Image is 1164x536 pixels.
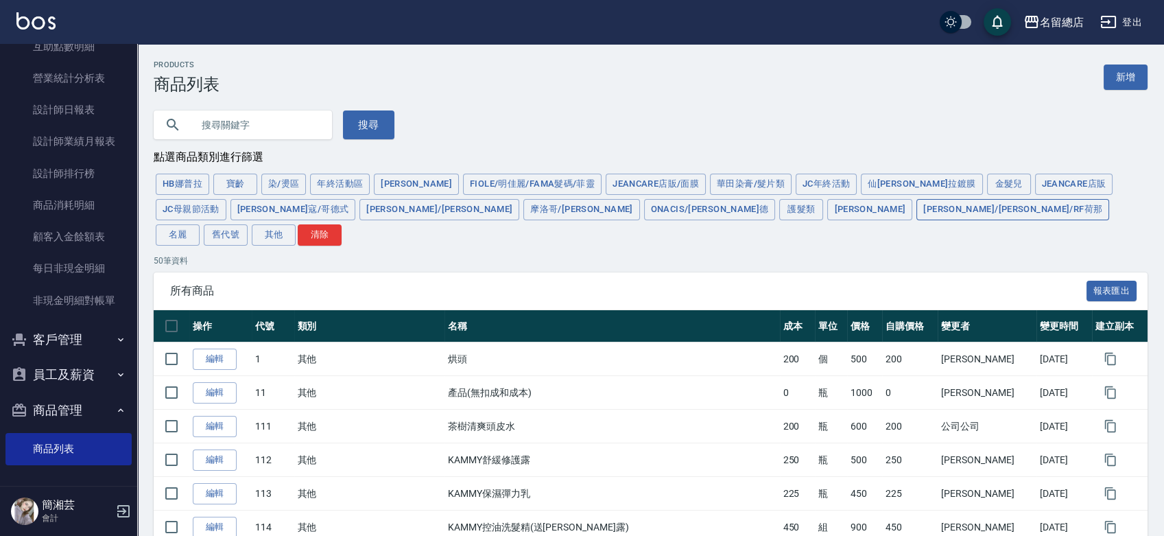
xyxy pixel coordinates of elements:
[5,126,132,157] a: 設計師業績月報表
[847,477,883,511] td: 450
[882,342,938,376] td: 200
[938,410,1036,443] td: 公司公司
[252,410,294,443] td: 111
[815,410,847,443] td: 瓶
[463,174,602,195] button: FIOLE/明佳麗/Fama髮碼/菲靈
[16,12,56,30] img: Logo
[374,174,459,195] button: [PERSON_NAME]
[156,224,200,246] button: 名麗
[310,174,370,195] button: 年終活動區
[815,342,847,376] td: 個
[780,477,816,511] td: 225
[847,376,883,410] td: 1000
[193,416,237,437] a: 編輯
[847,310,883,342] th: 價格
[294,310,444,342] th: 類別
[779,199,823,220] button: 護髮類
[780,376,816,410] td: 0
[882,310,938,342] th: 自購價格
[984,8,1011,36] button: save
[252,443,294,477] td: 112
[444,342,780,376] td: 烘頭
[193,483,237,504] a: 編輯
[1040,14,1084,31] div: 名留總店
[827,199,912,220] button: [PERSON_NAME]
[847,342,883,376] td: 500
[193,382,237,404] a: 編輯
[5,357,132,393] button: 員工及薪資
[523,199,639,220] button: 摩洛哥/[PERSON_NAME]
[644,199,776,220] button: ONACIS/[PERSON_NAME]德
[796,174,857,195] button: JC年終活動
[189,310,252,342] th: 操作
[192,106,321,143] input: 搜尋關鍵字
[294,477,444,511] td: 其他
[444,410,780,443] td: 茶樹清爽頭皮水
[154,75,219,94] h3: 商品列表
[882,477,938,511] td: 225
[42,512,112,524] p: 會計
[780,443,816,477] td: 250
[261,174,307,195] button: 染/燙區
[780,310,816,342] th: 成本
[193,349,237,370] a: 編輯
[1036,376,1092,410] td: [DATE]
[343,110,394,139] button: 搜尋
[252,376,294,410] td: 11
[204,224,248,246] button: 舊代號
[294,342,444,376] td: 其他
[847,443,883,477] td: 500
[252,310,294,342] th: 代號
[916,199,1109,220] button: [PERSON_NAME]/[PERSON_NAME]/RF荷那
[5,285,132,316] a: 非現金明細對帳單
[1036,410,1092,443] td: [DATE]
[882,410,938,443] td: 200
[1036,310,1092,342] th: 變更時間
[5,62,132,94] a: 營業統計分析表
[1092,310,1148,342] th: 建立副本
[154,150,1148,165] div: 點選商品類別進行篩選
[230,199,356,220] button: [PERSON_NAME]寇/哥德式
[882,443,938,477] td: 250
[154,255,1148,267] p: 50 筆資料
[1095,10,1148,35] button: 登出
[938,342,1036,376] td: [PERSON_NAME]
[815,443,847,477] td: 瓶
[1035,174,1113,195] button: JeanCare店販
[5,433,132,465] a: 商品列表
[882,376,938,410] td: 0
[444,310,780,342] th: 名稱
[780,410,816,443] td: 200
[294,443,444,477] td: 其他
[444,477,780,511] td: KAMMY保濕彈力乳
[5,31,132,62] a: 互助點數明細
[5,189,132,221] a: 商品消耗明細
[1036,477,1092,511] td: [DATE]
[1018,8,1089,36] button: 名留總店
[606,174,706,195] button: JeanCare店販/面膜
[1036,443,1092,477] td: [DATE]
[5,253,132,284] a: 每日非現金明細
[5,393,132,428] button: 商品管理
[213,174,257,195] button: 寶齡
[815,376,847,410] td: 瓶
[154,60,219,69] h2: Products
[42,498,112,512] h5: 簡湘芸
[815,310,847,342] th: 單位
[938,310,1036,342] th: 變更者
[987,174,1031,195] button: 金髮兒
[5,158,132,189] a: 設計師排行榜
[193,450,237,471] a: 編輯
[294,376,444,410] td: 其他
[5,221,132,253] a: 顧客入金餘額表
[298,224,342,246] button: 清除
[938,477,1036,511] td: [PERSON_NAME]
[1104,65,1148,90] a: 新增
[938,376,1036,410] td: [PERSON_NAME]
[1086,283,1137,296] a: 報表匯出
[294,410,444,443] td: 其他
[11,498,38,525] img: Person
[156,199,226,220] button: JC母親節活動
[252,224,296,246] button: 其他
[252,342,294,376] td: 1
